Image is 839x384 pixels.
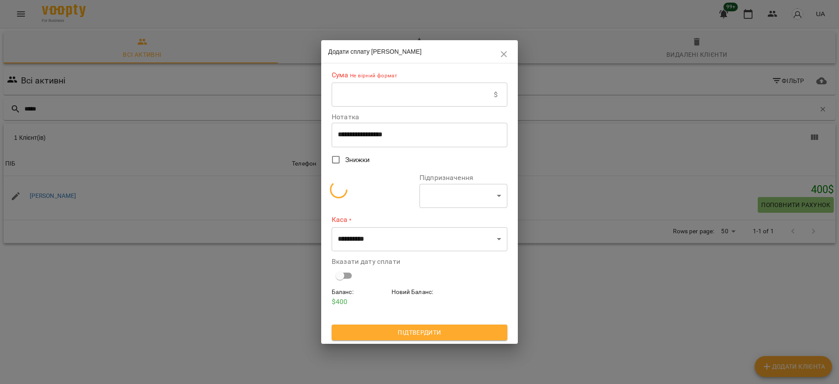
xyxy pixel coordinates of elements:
span: Додати сплату [PERSON_NAME] [328,48,422,55]
label: Вказати дату сплати [332,258,507,265]
label: Підпризначення [419,174,507,181]
p: $ 400 [332,297,388,307]
span: Підтвердити [339,327,500,338]
h6: Баланс : [332,287,388,297]
p: $ [494,90,498,100]
h6: Новий Баланс : [392,287,448,297]
button: Підтвердити [332,325,507,340]
span: Знижки [345,155,370,165]
label: Каса [332,215,507,225]
label: Сума [332,70,507,80]
label: Нотатка [332,114,507,121]
p: Не вірний формат [349,72,398,80]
